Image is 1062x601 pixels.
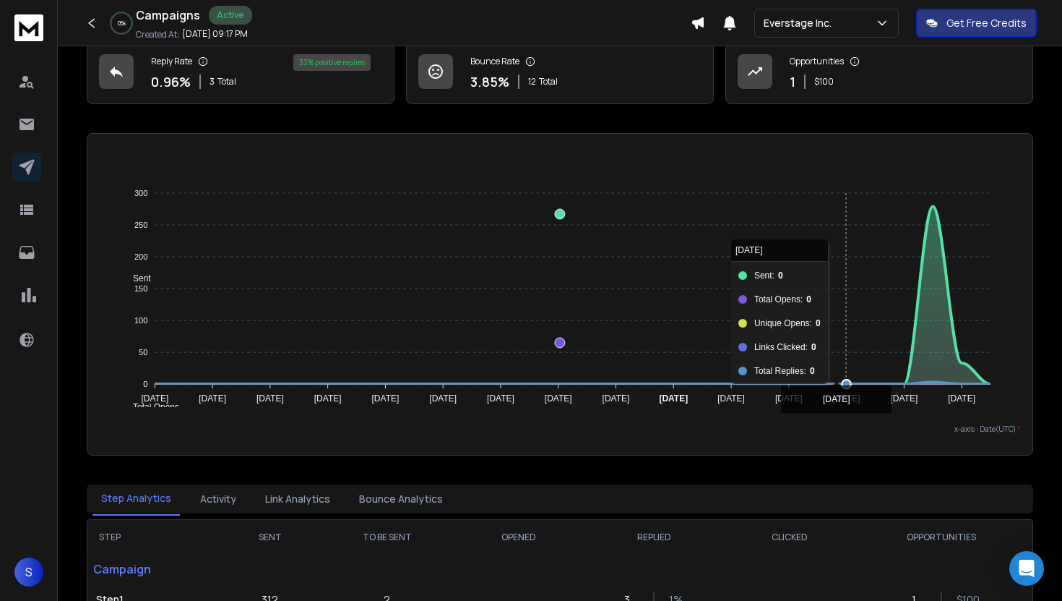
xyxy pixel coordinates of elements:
[141,393,168,404] tspan: [DATE]
[87,520,225,555] th: STEP
[199,393,226,404] tspan: [DATE]
[850,520,1032,555] th: OPPORTUNITIES
[293,54,371,71] div: 33 % positive replies
[143,380,147,388] tspan: 0
[470,56,519,67] p: Bounce Rate
[182,28,248,40] p: [DATE] 09:17 PM
[14,558,43,587] button: S
[87,555,225,584] p: Campaign
[14,14,43,41] img: logo
[134,284,147,293] tspan: 150
[539,76,558,88] span: Total
[948,393,975,404] tspan: [DATE]
[134,189,147,197] tspan: 300
[134,221,147,229] tspan: 250
[99,424,1021,435] p: x-axis : Date(UTC)
[134,252,147,261] tspan: 200
[136,7,200,24] h1: Campaigns
[151,56,192,67] p: Reply Rate
[814,76,834,88] p: $ 100
[603,393,630,404] tspan: [DATE]
[470,72,509,92] p: 3.85 %
[891,393,918,404] tspan: [DATE]
[459,520,579,555] th: OPENED
[487,393,514,404] tspan: [DATE]
[217,76,236,88] span: Total
[122,273,151,284] span: Sent
[372,393,400,404] tspan: [DATE]
[118,19,126,27] p: 0 %
[256,483,339,515] button: Link Analytics
[764,16,837,30] p: Everstage Inc.
[579,520,730,555] th: REPLIED
[87,42,394,104] a: Reply Rate0.96%3Total33% positive replies
[725,42,1033,104] a: Opportunities1$100
[136,29,179,41] p: Created At:
[775,393,803,404] tspan: [DATE]
[122,402,179,412] span: Total Opens
[139,348,147,357] tspan: 50
[210,76,215,88] span: 3
[209,6,252,25] div: Active
[528,76,536,88] span: 12
[946,16,1027,30] p: Get Free Credits
[717,393,745,404] tspan: [DATE]
[429,393,457,404] tspan: [DATE]
[659,393,688,404] tspan: [DATE]
[833,393,860,404] tspan: [DATE]
[191,483,245,515] button: Activity
[406,42,714,104] a: Bounce Rate3.85%12Total
[151,72,191,92] p: 0.96 %
[1009,551,1044,586] div: Open Intercom Messenger
[134,316,147,325] tspan: 100
[916,9,1037,38] button: Get Free Credits
[316,520,459,555] th: TO BE SENT
[350,483,452,515] button: Bounce Analytics
[92,482,180,516] button: Step Analytics
[790,72,795,92] p: 1
[730,520,850,555] th: CLICKED
[314,393,342,404] tspan: [DATE]
[545,393,572,404] tspan: [DATE]
[225,520,316,555] th: SENT
[790,56,844,67] p: Opportunities
[256,393,284,404] tspan: [DATE]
